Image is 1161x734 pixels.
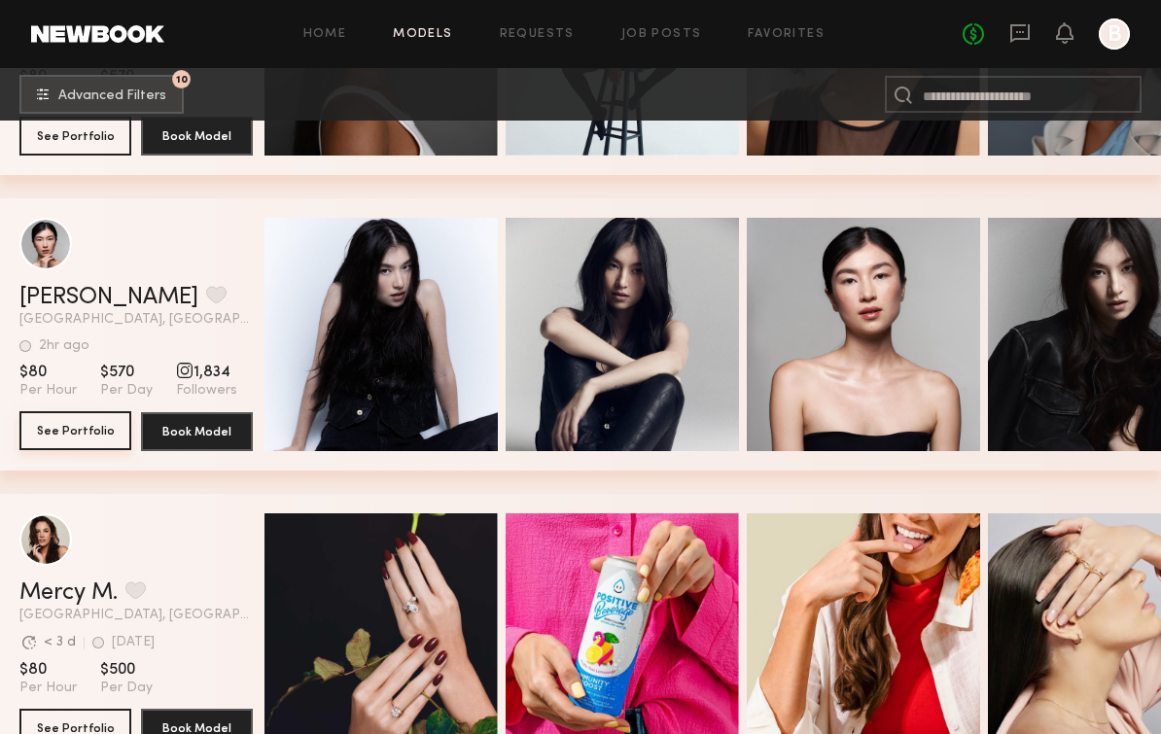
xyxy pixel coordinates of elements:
a: B [1099,18,1130,50]
a: Favorites [748,28,825,41]
button: See Portfolio [19,411,131,450]
span: Per Hour [19,382,77,400]
span: [GEOGRAPHIC_DATA], [GEOGRAPHIC_DATA] [19,313,253,327]
span: $570 [100,363,153,382]
a: Home [303,28,347,41]
div: < 3 d [44,636,76,649]
span: $80 [19,660,77,680]
div: 2hr ago [39,339,89,353]
a: Job Posts [621,28,702,41]
a: Models [393,28,452,41]
span: Advanced Filters [58,89,166,103]
button: Book Model [141,117,253,156]
div: [DATE] [112,636,155,649]
span: [GEOGRAPHIC_DATA], [GEOGRAPHIC_DATA] [19,609,253,622]
span: Followers [176,382,237,400]
span: $500 [100,660,153,680]
a: Mercy M. [19,581,118,605]
span: 10 [176,75,188,84]
span: Per Day [100,680,153,697]
button: 10Advanced Filters [19,75,184,114]
button: See Portfolio [19,117,131,156]
a: See Portfolio [19,412,131,451]
button: Book Model [141,412,253,451]
span: Per Hour [19,680,77,697]
a: Requests [500,28,575,41]
span: 1,834 [176,363,237,382]
span: $80 [19,363,77,382]
a: [PERSON_NAME] [19,286,198,309]
span: Per Day [100,382,153,400]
